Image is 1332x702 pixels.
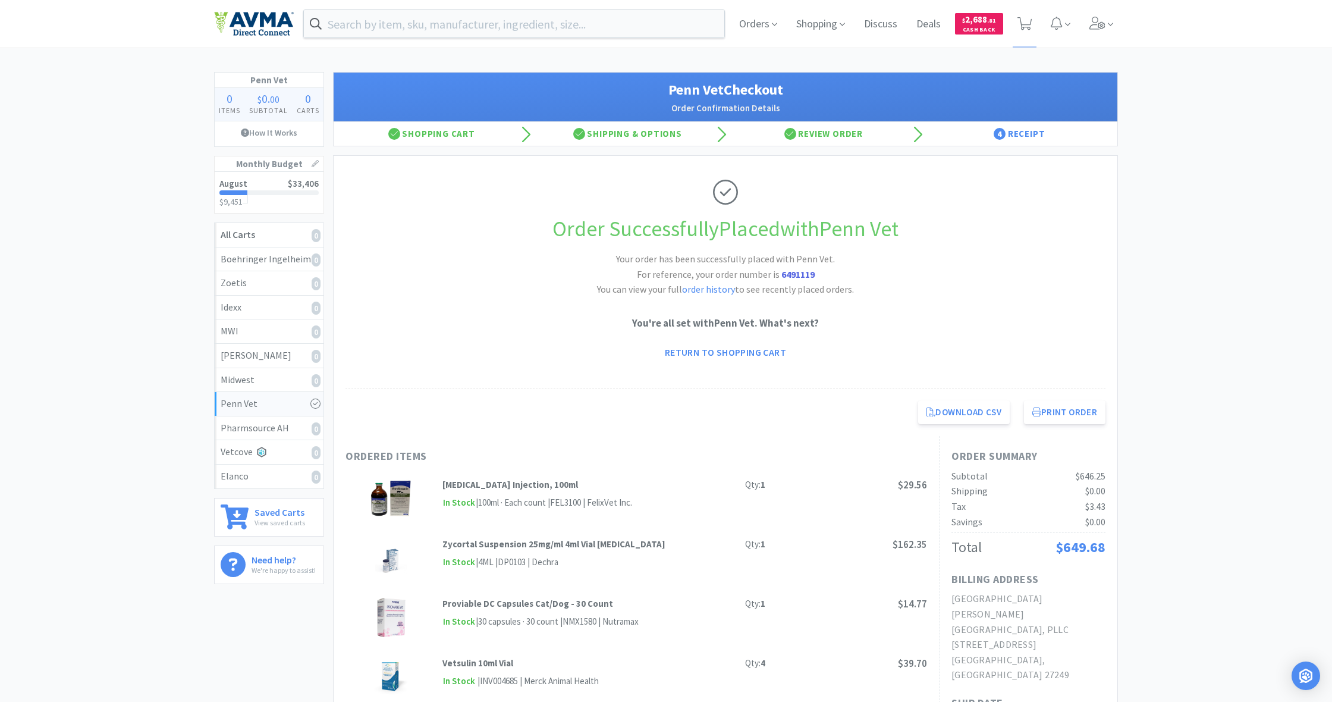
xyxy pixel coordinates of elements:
[215,105,245,116] h4: Items
[994,128,1006,140] span: 4
[312,277,321,290] i: 0
[288,178,319,189] span: $33,406
[1085,485,1105,497] span: $0.00
[312,350,321,363] i: 0
[442,555,476,570] span: In Stock
[312,253,321,267] i: 0
[292,105,323,116] h4: Carts
[270,93,279,105] span: 00
[345,448,702,465] h1: Ordered Items
[558,615,639,629] div: | NMX1580 | Nutramax
[221,324,318,339] div: MWI
[221,421,318,436] div: Pharmsource AH
[547,252,904,297] h2: Your order has been successfully placed with Penn Vet. You can view your full to see recently pla...
[215,440,323,465] a: Vetcove0
[918,400,1010,424] a: Download CSV
[955,8,1003,40] a: $2,688.81Cash Back
[375,537,407,579] img: 5ba8a7bdc41a48369d5cbf1e49dc036b_174578.jpeg
[761,657,765,669] strong: 4
[962,17,965,24] span: $
[215,271,323,296] a: Zoetis0
[442,538,665,550] strong: Zycortal Suspension 25mg/ml 4ml Vial [MEDICAL_DATA]
[215,223,323,247] a: All Carts0
[476,497,546,508] span: | 100ml · Each count
[962,27,996,35] span: Cash Back
[215,172,323,213] a: August$33,406$9,451
[442,496,476,510] span: In Stock
[221,228,255,240] strong: All Carts
[221,252,318,267] div: Boehringer Ingelheim
[476,616,558,627] span: | 30 capsules · 30 count
[305,91,311,106] span: 0
[1292,662,1320,690] div: Open Intercom Messenger
[745,597,765,611] div: Qty:
[476,556,494,568] span: | 4ML
[345,101,1105,115] h2: Order Confirmation Details
[312,446,321,459] i: 0
[442,598,613,609] strong: Proviable DC Capsules Cat/Dog - 30 Count
[312,229,321,242] i: 0
[546,496,632,510] div: | FEL3100 | FelixVet Inc.
[345,212,1105,246] h1: Order Successfully Placed with Penn Vet
[245,93,293,105] div: .
[1085,516,1105,528] span: $0.00
[745,656,765,670] div: Qty:
[215,416,323,441] a: Pharmsource AH0
[898,657,927,670] span: $39.70
[761,479,765,490] strong: 1
[215,319,323,344] a: MWI0
[859,19,902,30] a: Discuss
[951,536,982,559] div: Total
[255,517,305,528] p: View saved carts
[951,637,1105,653] h2: [STREET_ADDRESS]
[951,499,966,515] div: Tax
[761,538,765,550] strong: 1
[221,372,318,388] div: Midwest
[951,607,1105,637] h2: [PERSON_NAME][GEOGRAPHIC_DATA], PLLC
[304,10,724,37] input: Search by item, sku, manufacturer, ingredient, size...
[656,340,794,364] a: Return to Shopping Cart
[312,471,321,484] i: 0
[494,555,558,569] div: | DP0103 | Dechra
[530,122,726,146] div: Shipping & Options
[725,122,922,146] div: Review Order
[987,17,996,24] span: . 81
[215,392,323,416] a: Penn Vet
[442,674,476,689] span: In Stock
[221,396,318,412] div: Penn Vet
[951,653,1105,683] h2: [GEOGRAPHIC_DATA], [GEOGRAPHIC_DATA] 27249
[214,498,324,537] a: Saved CartsView saved carts
[215,121,323,144] a: How It Works
[219,179,247,188] h2: August
[1076,470,1105,482] span: $646.25
[370,478,411,519] img: abf1e8ef7e8740f88f2ef84100811493_707323.png
[370,656,411,698] img: 9d431351f7fd4830b3114d9ba7871e0f_161725.png
[912,19,945,30] a: Deals
[442,615,476,629] span: In Stock
[312,302,321,315] i: 0
[221,348,318,363] div: [PERSON_NAME]
[476,674,599,688] div: | INV004685 | Merck Animal Health
[221,300,318,315] div: Idexx
[898,597,927,610] span: $14.77
[761,598,765,609] strong: 1
[951,469,988,484] div: Subtotal
[442,479,578,490] strong: [MEDICAL_DATA] Injection, 100ml
[951,571,1039,588] h1: Billing Address
[345,315,1105,331] p: You're all set with Penn Vet . What's next?
[255,504,305,517] h6: Saved Carts
[214,11,294,36] img: e4e33dab9f054f5782a47901c742baa9_102.png
[951,484,988,499] div: Shipping
[1024,400,1105,424] button: Print Order
[245,105,293,116] h4: Subtotal
[312,422,321,435] i: 0
[312,325,321,339] i: 0
[1085,500,1105,512] span: $3.43
[898,478,927,491] span: $29.56
[922,122,1118,146] div: Receipt
[334,122,530,146] div: Shopping Cart
[215,368,323,393] a: Midwest0
[215,296,323,320] a: Idexx0
[221,275,318,291] div: Zoetis
[221,444,318,460] div: Vetcove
